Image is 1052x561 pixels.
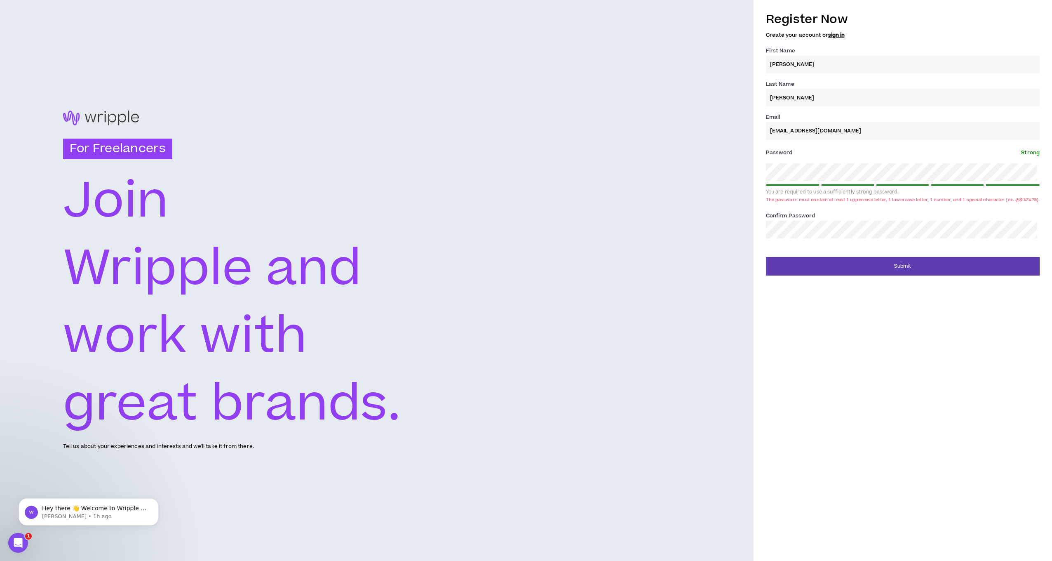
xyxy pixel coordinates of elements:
input: First name [766,56,1040,73]
label: Email [766,111,780,124]
iframe: Intercom live chat [8,533,28,553]
text: work with [63,302,307,372]
span: Password [766,149,793,156]
text: great brands. [63,369,401,440]
span: 1 [25,533,32,540]
input: Enter Email [766,122,1040,140]
a: sign in [828,31,845,39]
span: Strong [1021,149,1040,156]
label: Confirm Password [766,209,815,222]
h3: Register Now [766,11,1040,28]
div: You are required to use a sufficiently strong password. [766,189,1040,196]
p: Tell us about your experiences and interests and we'll take it from there. [63,443,254,450]
label: First Name [766,44,795,57]
text: Wripple and [63,234,362,304]
input: Last name [766,89,1040,106]
text: Join [63,166,169,237]
iframe: Intercom notifications message [6,481,171,539]
label: Last Name [766,78,794,91]
button: Submit [766,257,1040,276]
h5: Create your account or [766,32,1040,38]
div: The password must contain at least 1 uppercase letter, 1 lowercase letter, 1 number, and 1 specia... [766,197,1040,203]
h3: For Freelancers [63,139,172,159]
